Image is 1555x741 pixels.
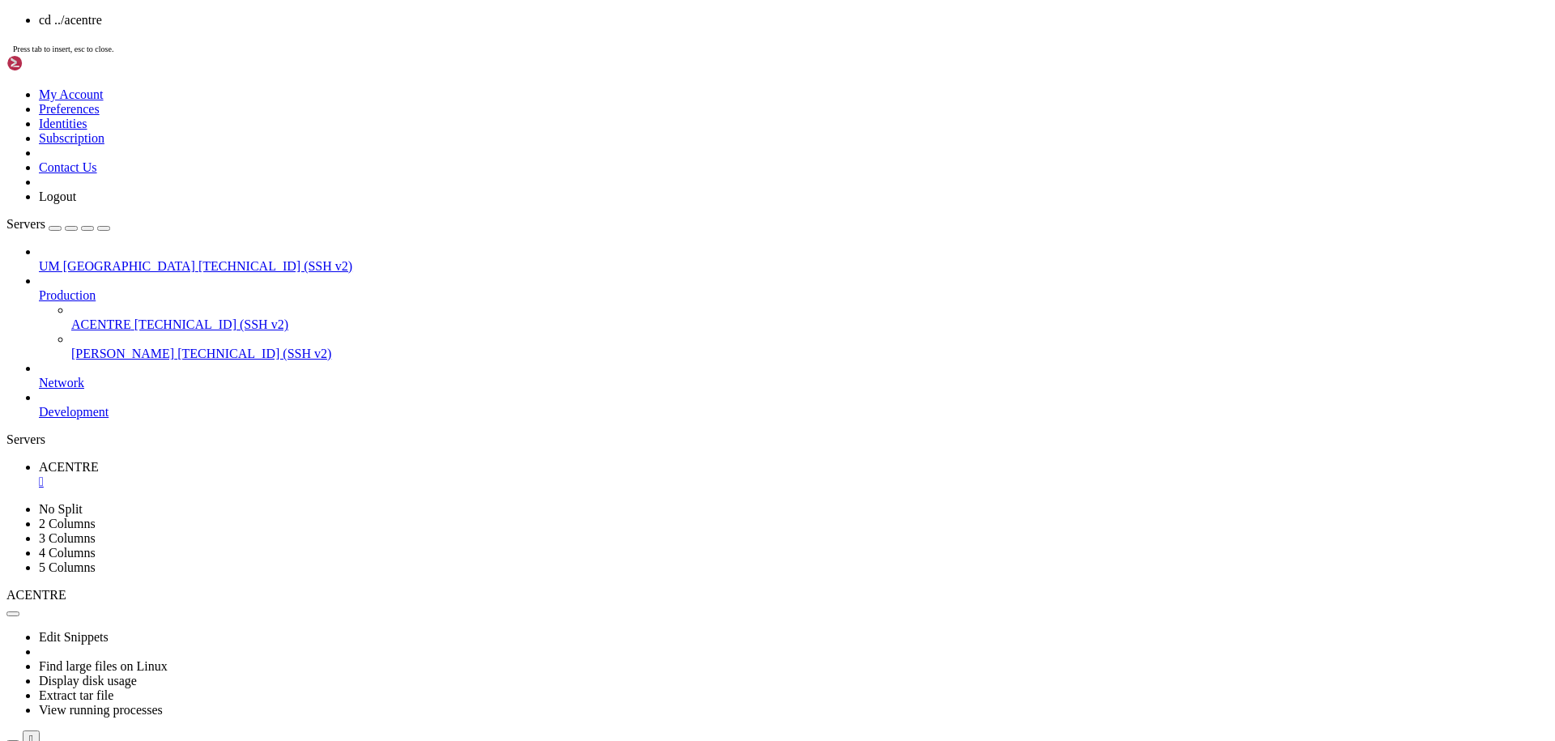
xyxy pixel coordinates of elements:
[6,588,66,602] span: ACENTRE
[134,317,288,331] span: [TECHNICAL_ID] (SSH v2)
[39,517,96,530] a: 2 Columns
[39,531,96,545] a: 3 Columns
[39,560,96,574] a: 5 Columns
[39,259,1549,274] a: UM [GEOGRAPHIC_DATA] [TECHNICAL_ID] (SSH v2)
[39,502,83,516] a: No Split
[71,347,174,360] span: [PERSON_NAME]
[39,460,1549,489] a: ACENTRE
[71,317,131,331] span: ACENTRE
[71,317,1549,332] a: ACENTRE [TECHNICAL_ID] (SSH v2)
[39,405,1549,419] a: Development
[39,659,168,673] a: Find large files on Linux
[39,117,87,130] a: Identities
[39,288,1549,303] a: Production
[39,688,113,702] a: Extract tar file
[71,303,1549,332] li: ACENTRE [TECHNICAL_ID] (SSH v2)
[39,376,84,390] span: Network
[6,217,45,231] span: Servers
[39,630,109,644] a: Edit Snippets
[39,245,1549,274] li: UM [GEOGRAPHIC_DATA] [TECHNICAL_ID] (SSH v2)
[39,160,97,174] a: Contact Us
[6,6,1344,20] x-row: root@ip-172-31-44-48:/var/www/html/old# cd ../ace
[39,405,109,419] span: Development
[198,259,352,273] span: [TECHNICAL_ID] (SSH v2)
[39,460,99,474] span: ACENTRE
[6,217,110,231] a: Servers
[39,131,104,145] a: Subscription
[39,13,1549,28] li: cd ../acentre
[39,546,96,560] a: 4 Columns
[39,674,137,688] a: Display disk usage
[71,332,1549,361] li: [PERSON_NAME] [TECHNICAL_ID] (SSH v2)
[39,376,1549,390] a: Network
[6,432,1549,447] div: Servers
[39,87,104,101] a: My Account
[39,274,1549,361] li: Production
[39,259,195,273] span: UM [GEOGRAPHIC_DATA]
[39,703,163,717] a: View running processes
[39,361,1549,390] li: Network
[341,6,347,20] div: (49, 0)
[39,475,1549,489] a: 
[39,288,96,302] span: Production
[39,102,100,116] a: Preferences
[39,190,76,203] a: Logout
[177,347,331,360] span: [TECHNICAL_ID] (SSH v2)
[13,45,113,53] span: Press tab to insert, esc to close.
[39,390,1549,419] li: Development
[71,347,1549,361] a: [PERSON_NAME] [TECHNICAL_ID] (SSH v2)
[6,55,100,71] img: Shellngn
